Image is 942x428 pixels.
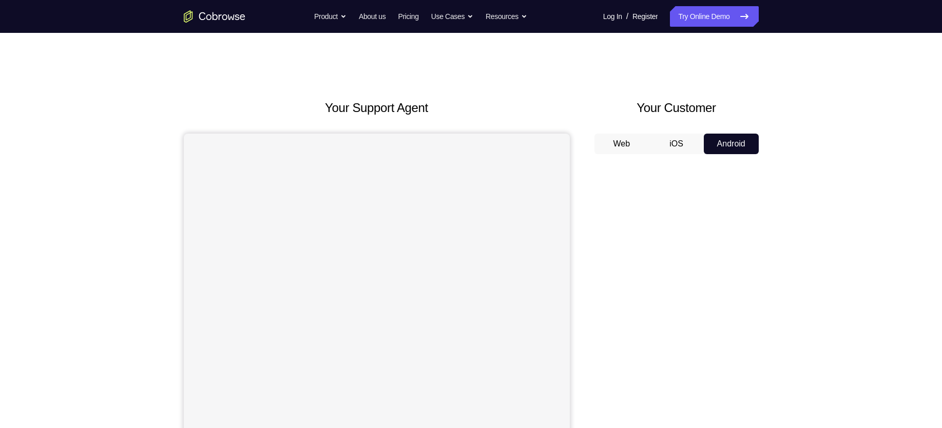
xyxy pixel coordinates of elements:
span: / [626,10,628,23]
button: Resources [486,6,527,27]
button: Web [594,134,649,154]
h2: Your Customer [594,99,759,117]
button: Product [314,6,347,27]
a: About us [359,6,386,27]
h2: Your Support Agent [184,99,570,117]
a: Go to the home page [184,10,245,23]
button: iOS [649,134,704,154]
a: Try Online Demo [670,6,758,27]
a: Pricing [398,6,418,27]
button: Android [704,134,759,154]
button: Use Cases [431,6,473,27]
a: Register [632,6,658,27]
a: Log In [603,6,622,27]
